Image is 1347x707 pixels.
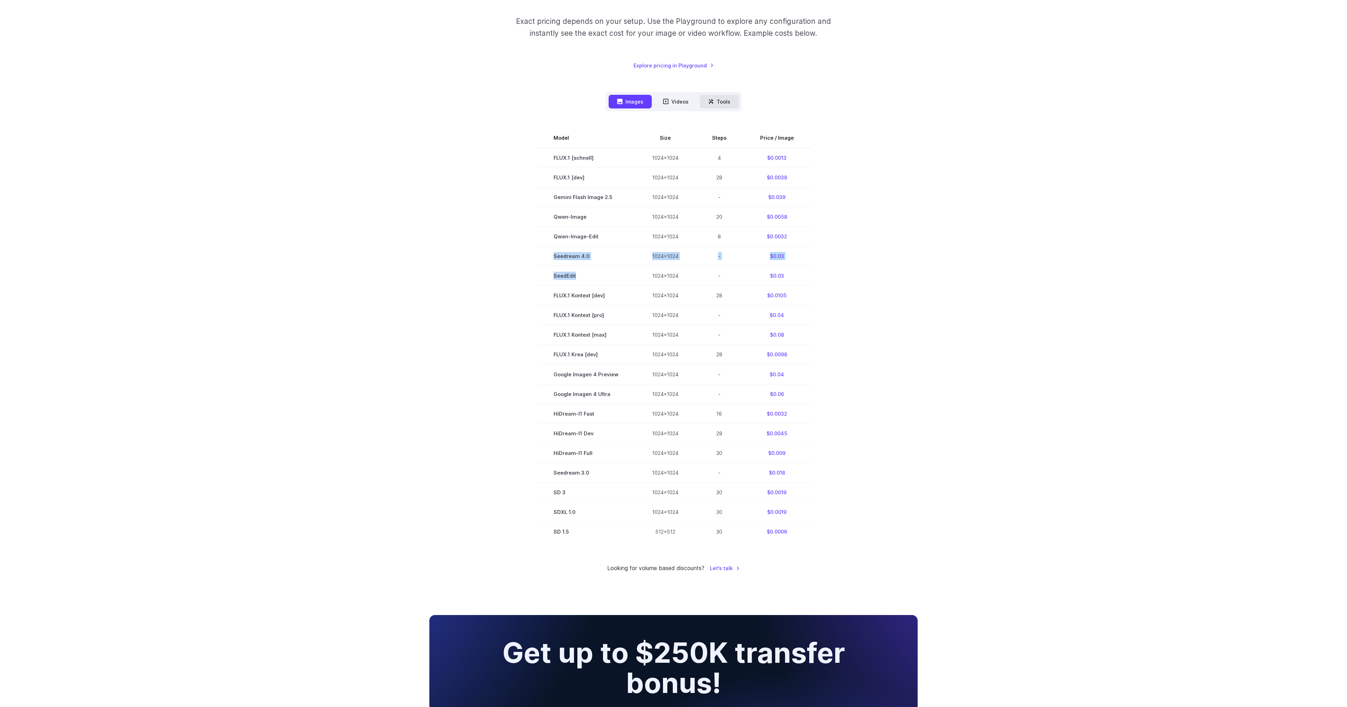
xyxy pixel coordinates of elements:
th: Size [635,128,695,148]
td: Google Imagen 4 Ultra [537,384,635,404]
td: 16 [695,404,743,423]
td: Seedream 4.0 [537,246,635,266]
td: - [695,305,743,325]
td: 1024x1024 [635,404,695,423]
td: FLUX.1 Kontext [max] [537,325,635,345]
td: $0.0019 [743,482,811,502]
td: $0.039 [743,187,811,207]
td: 30 [695,482,743,502]
td: $0.03 [743,266,811,286]
td: $0.08 [743,325,811,345]
th: Steps [695,128,743,148]
td: $0.0098 [743,345,811,364]
td: $0.0038 [743,168,811,187]
td: SeedEdit [537,266,635,286]
td: SDXL 1.0 [537,502,635,522]
td: 1024x1024 [635,463,695,482]
td: $0.03 [743,246,811,266]
small: Looking for volume based discounts? [607,564,704,573]
td: 1024x1024 [635,482,695,502]
td: $0.0013 [743,148,811,168]
td: HiDream-I1 Dev [537,423,635,443]
td: Google Imagen 4 Preview [537,364,635,384]
td: Qwen-Image [537,207,635,227]
td: $0.04 [743,364,811,384]
button: Videos [655,95,697,108]
td: 28 [695,423,743,443]
td: Seedream 3.0 [537,463,635,482]
td: $0.0058 [743,207,811,227]
td: $0.0032 [743,404,811,423]
td: 1024x1024 [635,168,695,187]
td: 512x512 [635,522,695,541]
td: - [695,384,743,404]
td: $0.009 [743,443,811,463]
td: 30 [695,522,743,541]
h2: Get up to $250K transfer bonus! [496,637,851,698]
td: 1024x1024 [635,384,695,404]
td: 30 [695,502,743,522]
td: - [695,187,743,207]
button: Tools [700,95,739,108]
td: 1024x1024 [635,443,695,463]
td: - [695,364,743,384]
td: 1024x1024 [635,325,695,345]
td: 1024x1024 [635,345,695,364]
td: HiDream-I1 Fast [537,404,635,423]
td: 1024x1024 [635,207,695,227]
td: 28 [695,345,743,364]
td: FLUX.1 [schnell] [537,148,635,168]
td: $0.06 [743,384,811,404]
th: Price / Image [743,128,811,148]
td: 1024x1024 [635,187,695,207]
td: 1024x1024 [635,286,695,305]
td: HiDream-I1 Full [537,443,635,463]
td: $0.04 [743,305,811,325]
a: Let's talk [710,564,740,572]
td: SD 1.5 [537,522,635,541]
td: 1024x1024 [635,423,695,443]
td: - [695,325,743,345]
td: 8 [695,227,743,246]
td: $0.0105 [743,286,811,305]
button: Images [609,95,652,108]
td: - [695,463,743,482]
td: - [695,246,743,266]
td: 30 [695,443,743,463]
td: SD 3 [537,482,635,502]
td: FLUX.1 Kontext [pro] [537,305,635,325]
span: Gemini Flash Image 2.5 [554,193,618,201]
td: 28 [695,286,743,305]
td: 1024x1024 [635,266,695,286]
td: $0.0032 [743,227,811,246]
td: 28 [695,168,743,187]
td: 4 [695,148,743,168]
td: FLUX.1 [dev] [537,168,635,187]
td: 1024x1024 [635,246,695,266]
th: Model [537,128,635,148]
td: 20 [695,207,743,227]
td: 1024x1024 [635,227,695,246]
a: Explore pricing in Playground [634,61,714,70]
td: 1024x1024 [635,364,695,384]
td: $0.0045 [743,423,811,443]
td: $0.0019 [743,502,811,522]
td: 1024x1024 [635,305,695,325]
td: FLUX.1 Kontext [dev] [537,286,635,305]
td: FLUX.1 Krea [dev] [537,345,635,364]
td: $0.018 [743,463,811,482]
td: 1024x1024 [635,502,695,522]
td: 1024x1024 [635,148,695,168]
p: Exact pricing depends on your setup. Use the Playground to explore any configuration and instantl... [503,15,844,39]
td: - [695,266,743,286]
td: Qwen-Image-Edit [537,227,635,246]
td: $0.0006 [743,522,811,541]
